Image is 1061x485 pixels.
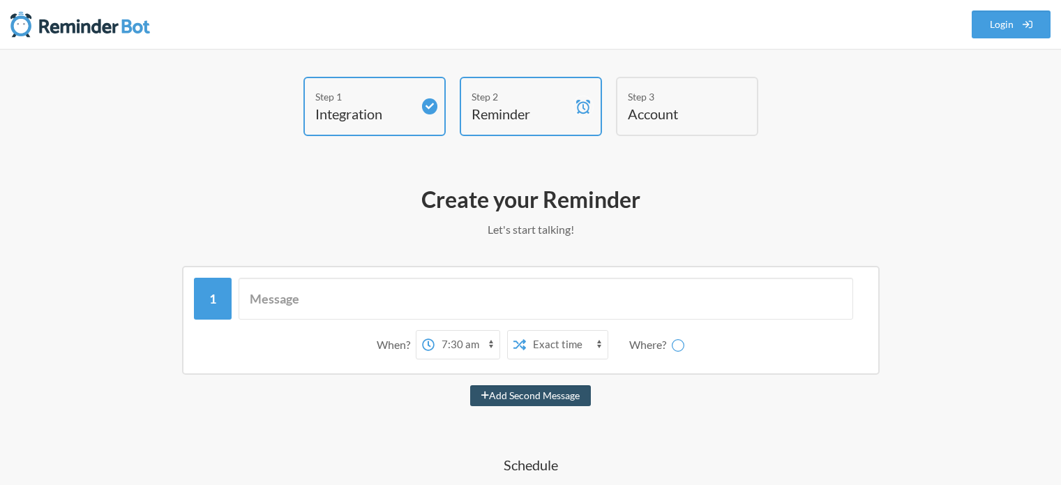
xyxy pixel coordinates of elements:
[377,330,416,359] div: When?
[10,10,150,38] img: Reminder Bot
[239,278,853,320] input: Message
[628,89,725,104] div: Step 3
[472,89,569,104] div: Step 2
[972,10,1051,38] a: Login
[470,385,591,406] button: Add Second Message
[315,89,413,104] div: Step 1
[126,455,935,475] h4: Schedule
[126,185,935,214] h2: Create your Reminder
[629,330,672,359] div: Where?
[628,104,725,124] h4: Account
[315,104,413,124] h4: Integration
[126,221,935,238] p: Let's start talking!
[472,104,569,124] h4: Reminder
